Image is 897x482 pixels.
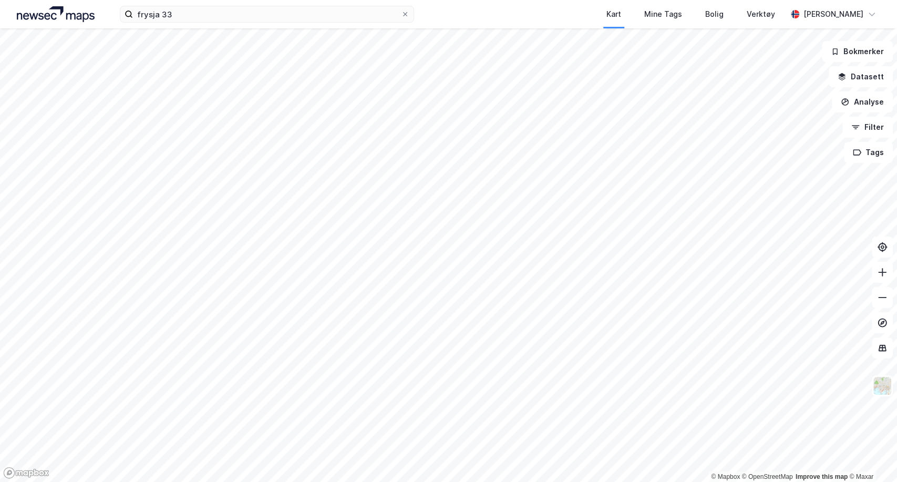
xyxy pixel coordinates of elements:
[133,6,401,22] input: Søk på adresse, matrikkel, gårdeiere, leietakere eller personer
[844,432,897,482] div: Kontrollprogram for chat
[17,6,95,22] img: logo.a4113a55bc3d86da70a041830d287a7e.svg
[844,432,897,482] iframe: Chat Widget
[872,376,892,396] img: Z
[711,473,740,480] a: Mapbox
[803,8,863,20] div: [PERSON_NAME]
[606,8,621,20] div: Kart
[3,467,49,479] a: Mapbox homepage
[832,91,893,112] button: Analyse
[747,8,775,20] div: Verktøy
[796,473,848,480] a: Improve this map
[844,142,893,163] button: Tags
[822,41,893,62] button: Bokmerker
[644,8,682,20] div: Mine Tags
[829,66,893,87] button: Datasett
[705,8,724,20] div: Bolig
[742,473,793,480] a: OpenStreetMap
[842,117,893,138] button: Filter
